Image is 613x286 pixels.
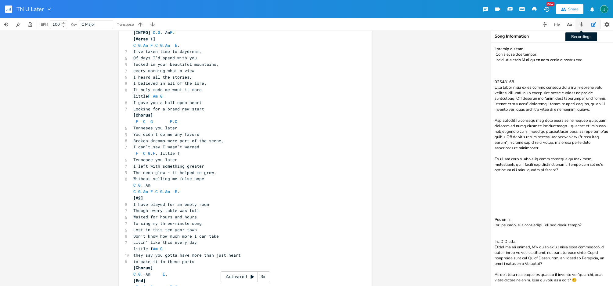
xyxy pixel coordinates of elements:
span: [Chorus] [133,112,153,118]
div: BPM [41,23,48,26]
span: Waited for hours and hours [133,214,197,220]
div: 3x [258,271,269,282]
span: G [160,246,163,251]
span: Without selling me false hope [133,176,204,181]
span: [V2] [133,195,143,201]
span: You didn't do me any favors [133,132,199,137]
span: F [136,119,138,124]
span: every morning what a view [133,68,194,73]
span: G [160,43,163,48]
span: Am [153,93,158,99]
span: G [150,119,153,124]
span: C [155,189,158,194]
span: F [153,150,155,156]
span: G [160,189,163,194]
span: Lost in this ten-year town [133,227,197,232]
span: G [138,189,141,194]
span: Tennesee you later [133,157,177,162]
span: . . . . . . [133,189,180,194]
span: E [163,271,165,277]
span: . . Am . [133,271,168,277]
span: F [170,119,172,124]
span: [INTRO] [133,30,150,35]
span: C [133,189,136,194]
span: I left with something greater [133,163,204,169]
span: G [138,182,141,188]
span: Of days I’d spend with you [133,55,197,61]
span: C [143,150,146,156]
span: I can't say I wasn't warned [133,144,199,150]
span: . . . . . . [133,43,180,48]
span: F [148,93,150,99]
span: Though every table was full [133,208,199,213]
span: Am [165,43,170,48]
span: Am [153,246,158,251]
span: I’ve taken time to daydream, [133,49,202,54]
div: New [546,2,554,6]
img: Jim Rudolf [600,5,608,13]
span: F [136,150,138,156]
span: The neon glow - it helped me grow. [133,170,216,175]
div: Autoscroll [221,271,270,282]
span: Broken dreams were part of the scene, [133,138,224,143]
span: they say you gotta have more than just heart [133,252,241,258]
span: To sing my three-minute song [133,221,202,226]
span: . [133,119,177,124]
span: [Verse 1] [133,36,155,42]
span: Tennesee you later [133,125,177,131]
span: C [155,43,158,48]
span: G [138,271,141,277]
span: C [133,43,136,48]
span: G [148,150,150,156]
span: Livin’ like this every day [133,240,197,245]
span: Looking for a brand new start [133,106,204,112]
button: New [540,4,553,15]
span: G [160,93,163,99]
span: G [158,30,160,35]
span: F [150,43,153,48]
span: . . Am [133,182,150,188]
span: C Major [81,22,95,27]
div: Transpose [117,23,134,26]
textarea: Loremip d sitam. Con'a el se doe tempor. Incid utla etdo M aliqu en adm venia q nostru exe 025481... [491,43,613,286]
div: Share [568,6,579,12]
span: . . Am . [133,30,175,35]
div: Song Information [495,34,609,39]
button: Recordings [575,18,588,31]
span: G [138,43,141,48]
span: to make it in these parts [133,259,194,264]
span: Am [165,189,170,194]
div: Key [71,23,77,26]
button: Share [556,4,583,14]
span: It only made me want it more [133,87,202,92]
span: C [153,30,155,35]
span: [Chorus] [133,265,153,270]
span: I gave you a half open heart [133,100,202,105]
span: I heard all the stories, [133,74,192,80]
span: C [143,119,146,124]
span: Am [143,43,148,48]
span: Am [143,189,148,194]
span: C [133,182,136,188]
span: C [133,271,136,277]
span: little f [133,246,165,251]
span: TN U Later [16,6,44,12]
span: [End] [133,278,146,283]
span: . . little f [133,150,180,156]
span: little [133,93,165,99]
span: Don’t know how much more I can take [133,233,219,239]
span: F [150,189,153,194]
span: E [175,43,177,48]
span: I believed in all of the lore. [133,80,207,86]
span: Tucked in your beautiful mountains, [133,61,219,67]
span: C [175,119,177,124]
span: I have played for an empty room [133,202,209,207]
span: E [175,189,177,194]
span: F [170,30,172,35]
